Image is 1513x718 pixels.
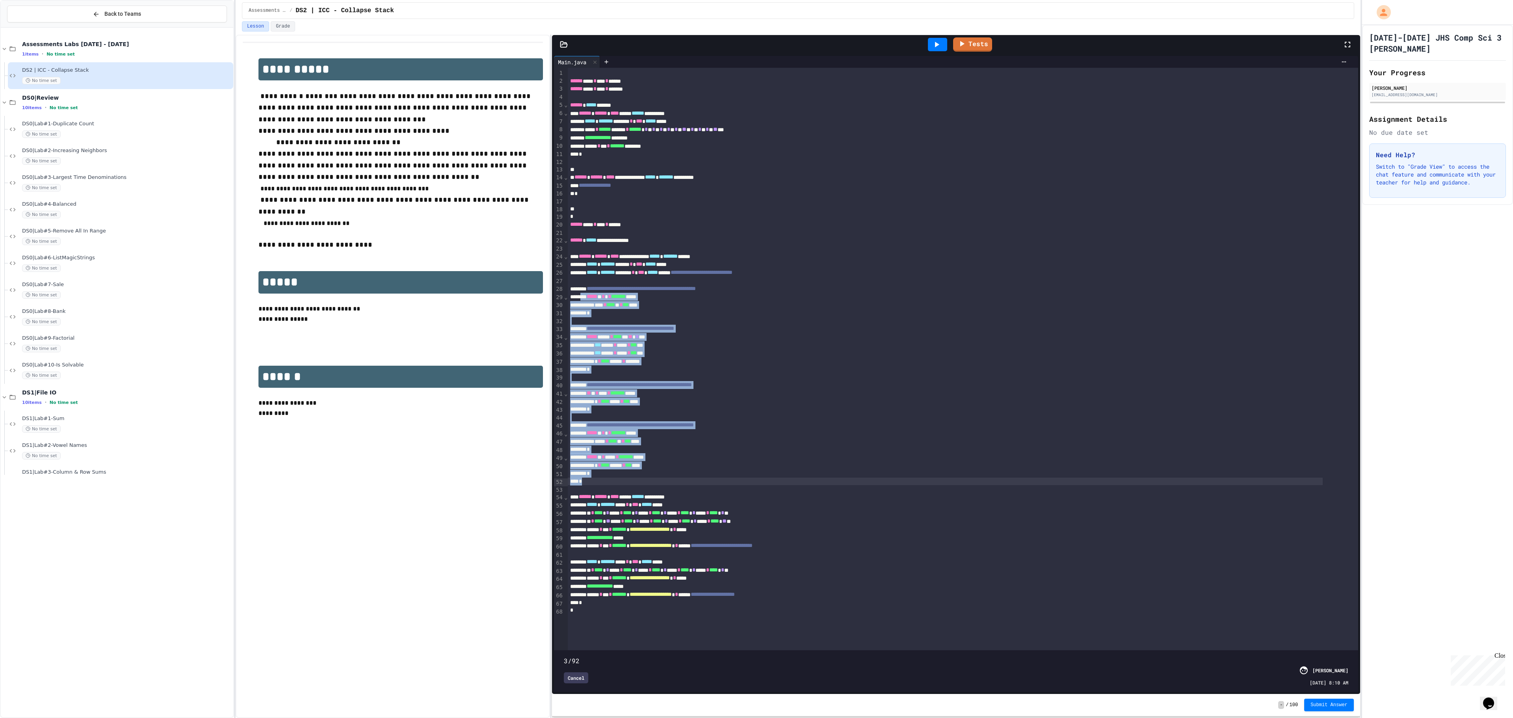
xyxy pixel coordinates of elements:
div: 31 [554,310,564,318]
div: [PERSON_NAME] [1372,84,1504,91]
span: DS2 | ICC - Collapse Stack [296,6,394,15]
span: No time set [22,345,61,352]
button: Submit Answer [1304,699,1354,711]
div: 39 [554,374,564,382]
div: Main.java [554,58,590,66]
span: 10 items [22,105,42,110]
div: 2 [554,77,564,86]
span: Assessments Labs 2025 - 2026 [249,7,286,14]
span: • [45,399,46,406]
span: Fold line [564,391,568,397]
div: 41 [554,390,564,398]
span: No time set [22,318,61,326]
span: DS0|Lab#4-Balanced [22,201,232,208]
span: Fold line [564,494,568,500]
span: No time set [22,238,61,245]
span: DS0|Lab#3-Largest Time Denominations [22,174,232,181]
span: No time set [22,184,61,192]
span: No time set [22,264,61,272]
div: [EMAIL_ADDRESS][DOMAIN_NAME] [1372,92,1504,98]
div: 64 [554,575,564,584]
span: 10 items [22,400,42,405]
div: 68 [554,608,564,616]
div: 12 [554,158,564,166]
div: 59 [554,535,564,543]
div: 47 [554,438,564,446]
div: 66 [554,592,564,600]
iframe: chat widget [1448,652,1505,686]
div: 55 [554,502,564,510]
button: Grade [271,21,295,32]
div: 9 [554,134,564,142]
div: Main.java [554,56,600,68]
span: No time set [22,372,61,379]
div: 6 [554,110,564,118]
span: DS1|Lab#3-Column & Row Sums [22,469,232,476]
span: • [42,51,43,57]
div: 61 [554,551,564,559]
div: 63 [554,567,564,576]
div: 44 [554,414,564,422]
div: 35 [554,342,564,350]
span: DS0|Lab#8-Bank [22,308,232,315]
span: Assessments Labs [DATE] - [DATE] [22,41,232,48]
div: 50 [554,463,564,471]
span: No time set [50,400,78,405]
div: 51 [554,471,564,478]
span: No time set [22,130,61,138]
div: 62 [554,559,564,567]
span: No time set [22,452,61,459]
div: 58 [554,527,564,535]
div: 20 [554,221,564,229]
div: 52 [554,478,564,486]
div: 28 [554,285,564,294]
div: 40 [554,382,564,390]
button: Back to Teams [7,6,227,22]
div: 3 [554,85,564,93]
div: [PERSON_NAME] [1312,667,1348,674]
span: Fold line [564,102,568,108]
span: DS1|Lab#2-Vowel Names [22,442,232,449]
span: [DATE] 8:10 AM [1310,679,1348,686]
div: 3/92 [564,656,1348,666]
span: Fold line [564,253,568,260]
span: Fold line [564,110,568,116]
div: 4 [554,93,564,101]
span: / [290,7,292,14]
div: 24 [554,253,564,261]
div: 34 [554,333,564,342]
div: 30 [554,301,564,310]
div: 36 [554,350,564,358]
span: DS0|Lab#2-Increasing Neighbors [22,147,232,154]
div: 67 [554,600,564,608]
div: 29 [554,294,564,302]
span: DS2 | ICC - Collapse Stack [22,67,232,74]
span: 100 [1290,702,1298,708]
div: 33 [554,326,564,334]
div: My Account [1368,3,1393,21]
div: 19 [554,213,564,221]
h2: Assignment Details [1369,113,1506,125]
h2: Your Progress [1369,67,1506,78]
div: 14 [554,174,564,182]
div: 17 [554,198,564,206]
div: 48 [554,446,564,454]
span: DS0|Lab#1-Duplicate Count [22,121,232,127]
div: 38 [554,366,564,374]
span: DS0|Lab#10-Is Solvable [22,362,232,368]
div: Chat with us now!Close [3,3,54,50]
div: 32 [554,318,564,326]
button: Lesson [242,21,269,32]
h3: Need Help? [1376,150,1499,160]
div: 60 [554,543,564,551]
div: 15 [554,182,564,190]
div: 16 [554,190,564,198]
span: DS1|Lab#1-Sum [22,415,232,422]
div: 42 [554,398,564,407]
span: - [1278,701,1284,709]
a: Tests [953,37,992,52]
div: 22 [554,237,564,245]
span: No time set [50,105,78,110]
div: 26 [554,269,564,277]
div: 11 [554,151,564,158]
